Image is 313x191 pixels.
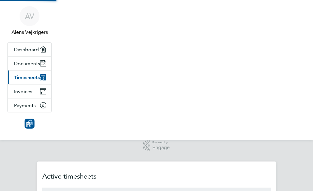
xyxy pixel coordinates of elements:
[25,12,34,20] span: AV
[8,98,51,112] a: Payments
[14,89,32,94] span: Invoices
[8,57,51,70] a: Documents
[7,29,52,36] span: Alens Vejkrigers
[7,119,52,129] a: Go to home page
[14,102,36,108] span: Payments
[7,6,52,36] a: AVAlens Vejkrigers
[8,43,51,56] a: Dashboard
[25,119,35,129] img: resourcinggroup-logo-retina.png
[143,140,170,152] a: Powered byEngage
[8,84,51,98] a: Invoices
[152,140,170,145] span: Powered by
[14,75,40,80] span: Timesheets
[152,145,170,150] span: Engage
[8,70,51,84] a: Timesheets
[42,171,271,188] h2: Active timesheets
[14,61,40,66] span: Documents
[14,47,39,52] span: Dashboard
